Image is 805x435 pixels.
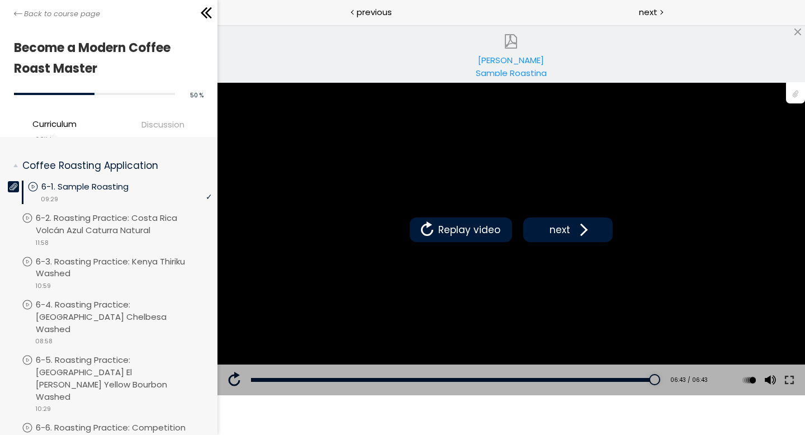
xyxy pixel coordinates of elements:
span: 11:58 [35,238,49,248]
span: next [639,6,657,18]
div: 06:43 / 06:43 [447,351,490,360]
p: 6-2. Roasting Practice: Costa Rica Volcán Azul Caturra Natural [36,212,212,237]
button: Volume [543,340,560,371]
button: Replay video [192,193,295,217]
span: Replay video [218,198,286,212]
div: Change playback rate [522,340,542,371]
span: next [329,198,356,212]
span: 09:29 [41,195,58,204]
img: attachment-pdf.png [504,34,518,49]
p: Coffee Roasting Application [22,159,203,173]
button: next [306,193,395,217]
span: previous [357,6,392,18]
span: Back to course page [24,8,100,20]
span: 50 % [190,91,203,100]
h1: Become a Modern Coffee Roast Master [14,37,198,79]
span: Discussion [141,118,184,131]
div: [PERSON_NAME] Sample Roasting Profile Download Instructions.pdf [463,54,558,76]
p: 6-1. Sample Roasting [41,181,151,193]
button: Play back rate [523,340,540,371]
span: Curriculum [32,117,77,130]
a: Back to course page [14,8,100,20]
